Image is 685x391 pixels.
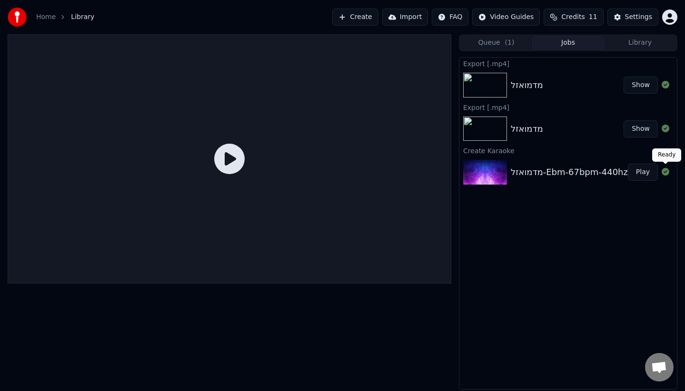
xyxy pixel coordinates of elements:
div: מדמואזל [511,78,543,92]
div: Export [.mp4] [459,101,677,113]
button: FAQ [432,9,468,26]
span: Credits [561,12,585,22]
span: 11 [589,12,597,22]
a: פתח צ'אט [645,353,674,381]
div: מדמואזל-Ebm-67bpm-440hz [511,166,628,179]
img: youka [8,8,27,27]
nav: breadcrumb [36,12,94,22]
button: Import [382,9,428,26]
div: Export [.mp4] [459,58,677,69]
div: Settings [625,12,652,22]
span: ( 1 ) [505,38,515,48]
button: Settings [607,9,658,26]
button: Library [604,36,676,50]
button: Create [332,9,378,26]
button: Video Guides [472,9,540,26]
button: Show [624,77,658,94]
div: מדמואזל [511,122,543,136]
a: Home [36,12,56,22]
button: Play [628,164,658,181]
span: Library [71,12,94,22]
button: Jobs [532,36,604,50]
div: Ready [652,148,681,162]
div: Create Karaoke [459,145,677,156]
button: Show [624,120,658,137]
button: Credits11 [544,9,603,26]
button: Queue [460,36,532,50]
